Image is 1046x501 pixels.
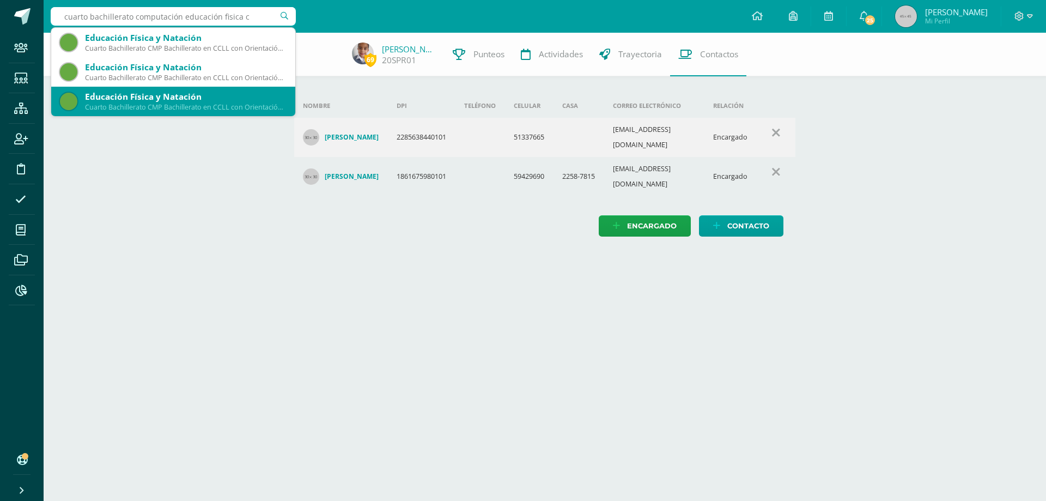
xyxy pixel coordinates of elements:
td: 2258-7815 [554,157,604,196]
div: Cuarto Bachillerato CMP Bachillerato en CCLL con Orientación en Computación 'C' [85,44,287,53]
a: 20SPR01 [382,55,416,66]
img: 45x45 [895,5,917,27]
th: Celular [505,94,554,118]
img: 30x30 [303,168,319,185]
span: Actividades [539,49,583,60]
td: Encargado [704,157,757,196]
a: [PERSON_NAME] [303,129,380,146]
span: 69 [364,53,376,67]
td: [EMAIL_ADDRESS][DOMAIN_NAME] [604,118,704,157]
a: Contactos [670,33,746,76]
span: Mi Perfil [925,16,988,26]
td: 2285638440101 [388,118,455,157]
th: Casa [554,94,604,118]
a: Encargado [599,215,691,237]
h4: [PERSON_NAME] [325,172,379,181]
a: Trayectoria [591,33,670,76]
div: Cuarto Bachillerato CMP Bachillerato en CCLL con Orientación en Computación 'D' [85,73,287,82]
span: Contactos [700,49,738,60]
div: Cuarto Bachillerato CMP Bachillerato en CCLL con Orientación en Computación 'E' [85,102,287,112]
td: 59429690 [505,157,554,196]
input: Busca un usuario... [51,7,296,26]
span: Trayectoria [618,49,662,60]
span: [PERSON_NAME] [925,7,988,17]
th: Nombre [294,94,388,118]
span: Encargado [627,216,677,236]
th: DPI [388,94,455,118]
a: Punteos [445,33,513,76]
td: Encargado [704,118,757,157]
span: Punteos [473,49,504,60]
div: Educación Física y Natación [85,32,287,44]
td: 51337665 [505,118,554,157]
span: Contacto [727,216,769,236]
th: Teléfono [455,94,505,118]
a: [PERSON_NAME] [303,168,380,185]
a: [PERSON_NAME] [382,44,436,55]
h4: [PERSON_NAME] [325,133,379,142]
img: 30x30 [303,129,319,146]
div: Educación Física y Natación [85,91,287,102]
a: Contacto [699,215,783,237]
a: Actividades [513,33,591,76]
th: Relación [704,94,757,118]
td: [EMAIL_ADDRESS][DOMAIN_NAME] [604,157,704,196]
th: Correo electrónico [604,94,704,118]
td: 1861675980101 [388,157,455,196]
div: Educación Física y Natación [85,62,287,73]
img: 8b6d515f16bdf4adff93210b0a07dbbd.png [352,43,374,64]
span: 25 [864,14,876,26]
